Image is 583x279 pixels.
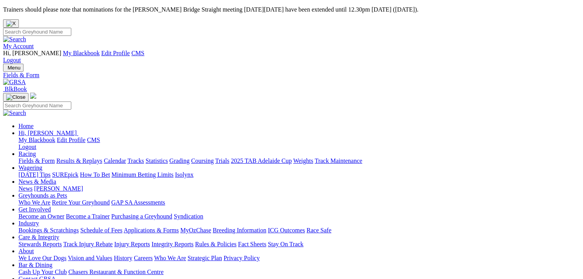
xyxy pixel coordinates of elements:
a: [DATE] Tips [18,171,50,178]
div: News & Media [18,185,580,192]
button: Close [3,19,19,28]
a: Industry [18,220,39,227]
a: Rules & Policies [195,241,237,247]
a: SUREpick [52,171,78,178]
a: [PERSON_NAME] [34,185,83,192]
a: Minimum Betting Limits [111,171,173,178]
a: Logout [3,57,21,63]
a: ICG Outcomes [268,227,305,233]
a: Trials [215,157,229,164]
a: Who We Are [18,199,50,206]
a: Isolynx [175,171,193,178]
a: Syndication [174,213,203,220]
a: Track Injury Rebate [63,241,113,247]
a: Breeding Information [213,227,266,233]
a: GAP SA Assessments [111,199,165,206]
button: Toggle navigation [3,64,24,72]
a: Grading [170,157,190,164]
a: Applications & Forms [124,227,179,233]
input: Search [3,101,71,110]
img: Search [3,110,26,117]
a: Schedule of Fees [80,227,122,233]
a: Statistics [146,157,168,164]
div: Care & Integrity [18,241,580,248]
a: Fields & Form [18,157,55,164]
a: Race Safe [306,227,331,233]
a: News & Media [18,178,56,185]
a: Retire Your Greyhound [52,199,110,206]
a: Injury Reports [114,241,150,247]
a: Privacy Policy [223,255,260,261]
a: Stewards Reports [18,241,62,247]
a: How To Bet [80,171,110,178]
div: About [18,255,580,262]
div: Get Involved [18,213,580,220]
a: Chasers Restaurant & Function Centre [68,269,163,275]
a: Track Maintenance [315,157,362,164]
a: Care & Integrity [18,234,59,240]
img: Close [6,94,25,100]
a: Fields & Form [3,72,580,79]
a: Weights [293,157,313,164]
div: Industry [18,227,580,234]
a: Logout [18,144,36,150]
a: Edit Profile [101,50,130,56]
a: Tracks [128,157,144,164]
img: X [6,20,16,27]
span: Menu [8,65,20,71]
input: Search [3,28,71,36]
span: Hi, [PERSON_NAME] [3,50,61,56]
span: Hi, [PERSON_NAME] [18,130,77,136]
a: CMS [131,50,144,56]
a: My Account [3,43,34,49]
a: We Love Our Dogs [18,255,66,261]
a: 2025 TAB Adelaide Cup [231,157,292,164]
a: Results & Replays [56,157,102,164]
a: Home [18,123,34,129]
a: MyOzChase [180,227,211,233]
a: CMS [87,137,100,143]
a: Get Involved [18,206,51,213]
a: Coursing [191,157,214,164]
a: Greyhounds as Pets [18,192,67,199]
a: Vision and Values [68,255,112,261]
a: Become a Trainer [66,213,110,220]
a: Purchasing a Greyhound [111,213,172,220]
a: Strategic Plan [188,255,222,261]
div: Wagering [18,171,580,178]
a: My Blackbook [63,50,100,56]
img: GRSA [3,79,26,86]
span: BlkBook [5,86,27,92]
a: Racing [18,150,36,157]
div: My Account [3,50,580,64]
a: Fact Sheets [238,241,266,247]
a: Integrity Reports [151,241,193,247]
a: Cash Up Your Club [18,269,67,275]
a: Who We Are [154,255,186,261]
a: Wagering [18,164,42,171]
a: Bar & Dining [18,262,52,268]
a: History [114,255,132,261]
a: Edit Profile [57,137,86,143]
a: News [18,185,32,192]
img: logo-grsa-white.png [30,93,36,99]
a: BlkBook [3,86,27,92]
a: My Blackbook [18,137,55,143]
div: Racing [18,157,580,164]
a: Hi, [PERSON_NAME] [18,130,78,136]
a: Bookings & Scratchings [18,227,79,233]
p: Trainers should please note that nominations for the [PERSON_NAME] Bridge Straight meeting [DATE]... [3,6,580,13]
a: Stay On Track [268,241,303,247]
a: Careers [134,255,153,261]
img: Search [3,36,26,43]
a: Calendar [104,157,126,164]
a: Become an Owner [18,213,64,220]
button: Toggle navigation [3,93,29,101]
div: Hi, [PERSON_NAME] [18,137,580,150]
div: Bar & Dining [18,269,580,276]
div: Greyhounds as Pets [18,199,580,206]
a: About [18,248,34,254]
